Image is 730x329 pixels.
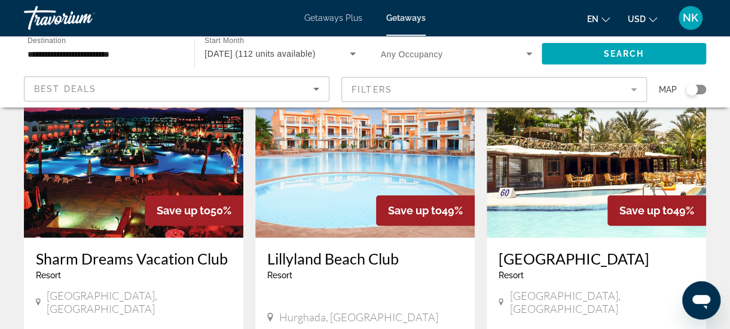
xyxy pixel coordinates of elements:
span: Start Month [204,37,244,45]
a: Lillyland Beach Club [267,250,463,267]
img: 3240O01X.jpg [255,47,475,238]
span: Destination [28,36,66,44]
span: USD [628,14,646,24]
mat-select: Sort by [34,82,319,96]
span: Best Deals [34,84,96,94]
a: [GEOGRAPHIC_DATA] [499,250,694,267]
button: Search [542,43,706,64]
span: Search [604,49,645,59]
div: 50% [145,195,243,226]
a: Getaways Plus [304,13,362,23]
span: Any Occupancy [381,50,443,59]
span: [DATE] (112 units available) [204,49,316,59]
span: Resort [267,270,292,280]
div: 49% [607,195,706,226]
span: [GEOGRAPHIC_DATA], [GEOGRAPHIC_DATA] [509,289,694,315]
a: Getaways [386,13,426,23]
span: Save up to [388,204,442,217]
a: Sharm Dreams Vacation Club [36,250,231,267]
span: NK [683,12,698,24]
span: Resort [499,270,524,280]
img: 7436E01X.jpg [24,47,243,238]
div: 49% [376,195,475,226]
span: en [587,14,598,24]
a: Travorium [24,2,143,33]
button: Change language [587,10,610,27]
span: [GEOGRAPHIC_DATA], [GEOGRAPHIC_DATA] [47,289,231,315]
iframe: Button to launch messaging window [682,281,720,319]
span: Save up to [619,204,673,217]
button: Filter [341,76,647,103]
button: User Menu [675,5,706,30]
span: Save up to [157,204,210,217]
button: Change currency [628,10,657,27]
img: 3936O01X.jpg [487,47,706,238]
span: Resort [36,270,61,280]
span: Hurghada, [GEOGRAPHIC_DATA] [279,310,438,324]
span: Map [659,81,677,98]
